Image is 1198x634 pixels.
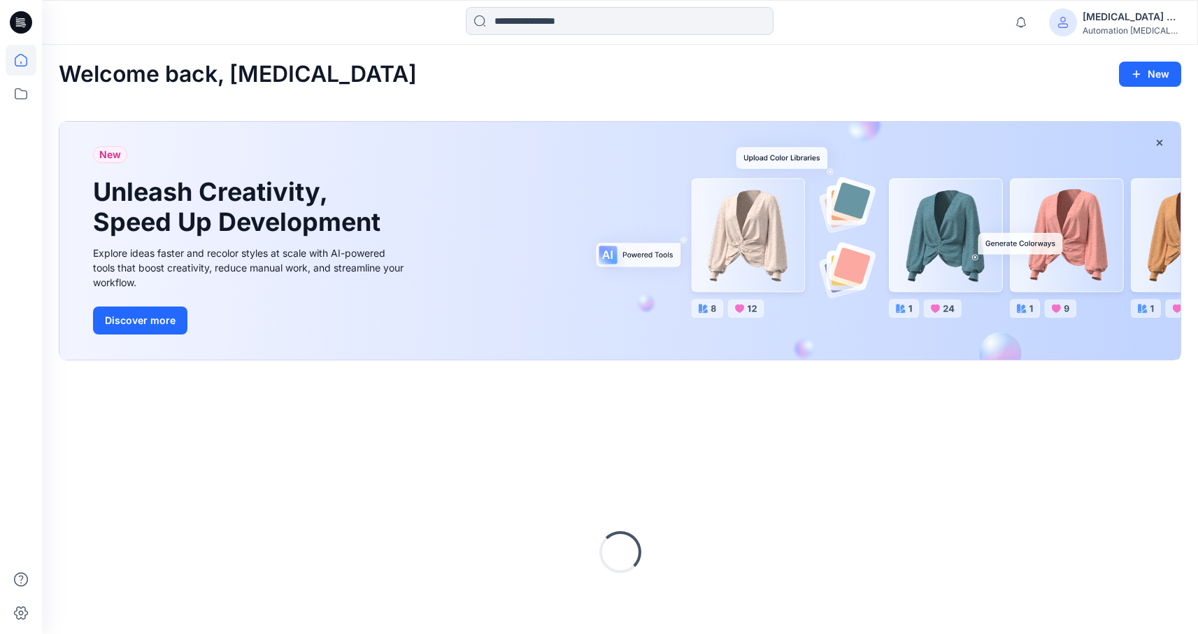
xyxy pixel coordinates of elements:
[93,246,408,290] div: Explore ideas faster and recolor styles at scale with AI-powered tools that boost creativity, red...
[1083,8,1181,25] div: [MEDICAL_DATA] +567
[99,146,121,163] span: New
[93,307,408,334] a: Discover more
[1119,62,1181,87] button: New
[59,62,417,87] h2: Welcome back, [MEDICAL_DATA]
[1083,25,1181,36] div: Automation [MEDICAL_DATA]...
[1057,17,1069,28] svg: avatar
[93,177,387,237] h1: Unleash Creativity, Speed Up Development
[93,307,187,334] button: Discover more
